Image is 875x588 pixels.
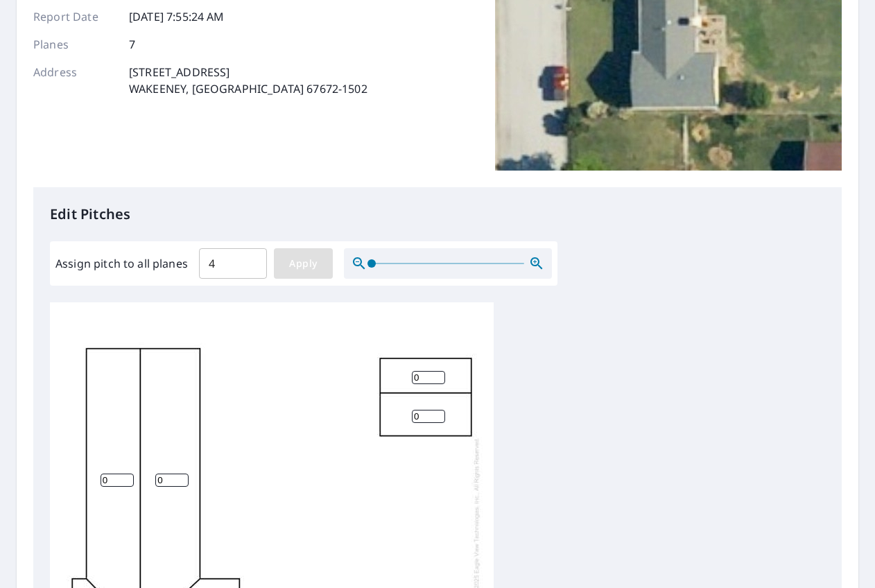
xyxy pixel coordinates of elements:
[55,255,188,272] label: Assign pitch to all planes
[33,64,116,97] p: Address
[129,64,367,97] p: [STREET_ADDRESS] WAKEENEY, [GEOGRAPHIC_DATA] 67672-1502
[33,8,116,25] p: Report Date
[129,8,225,25] p: [DATE] 7:55:24 AM
[33,36,116,53] p: Planes
[274,248,333,279] button: Apply
[285,255,322,273] span: Apply
[199,244,267,283] input: 00.0
[129,36,135,53] p: 7
[50,204,825,225] p: Edit Pitches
